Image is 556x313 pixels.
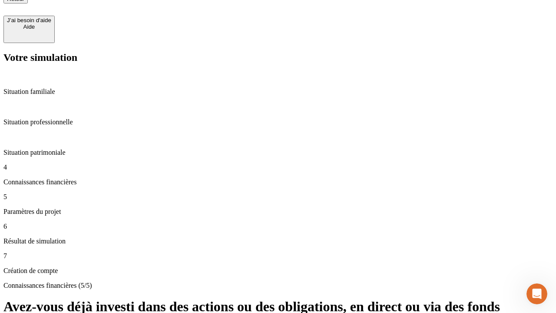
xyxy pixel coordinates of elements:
[7,23,51,30] div: Aide
[3,178,553,186] p: Connaissances financières
[3,88,553,96] p: Situation familiale
[3,252,553,260] p: 7
[3,52,553,63] h2: Votre simulation
[3,16,55,43] button: J’ai besoin d'aideAide
[3,118,553,126] p: Situation professionnelle
[3,267,553,275] p: Création de compte
[3,237,553,245] p: Résultat de simulation
[526,283,547,304] iframe: Intercom live chat
[3,223,553,230] p: 6
[3,208,553,216] p: Paramètres du projet
[3,282,553,290] p: Connaissances financières (5/5)
[3,163,553,171] p: 4
[3,193,553,201] p: 5
[7,17,51,23] div: J’ai besoin d'aide
[3,149,553,156] p: Situation patrimoniale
